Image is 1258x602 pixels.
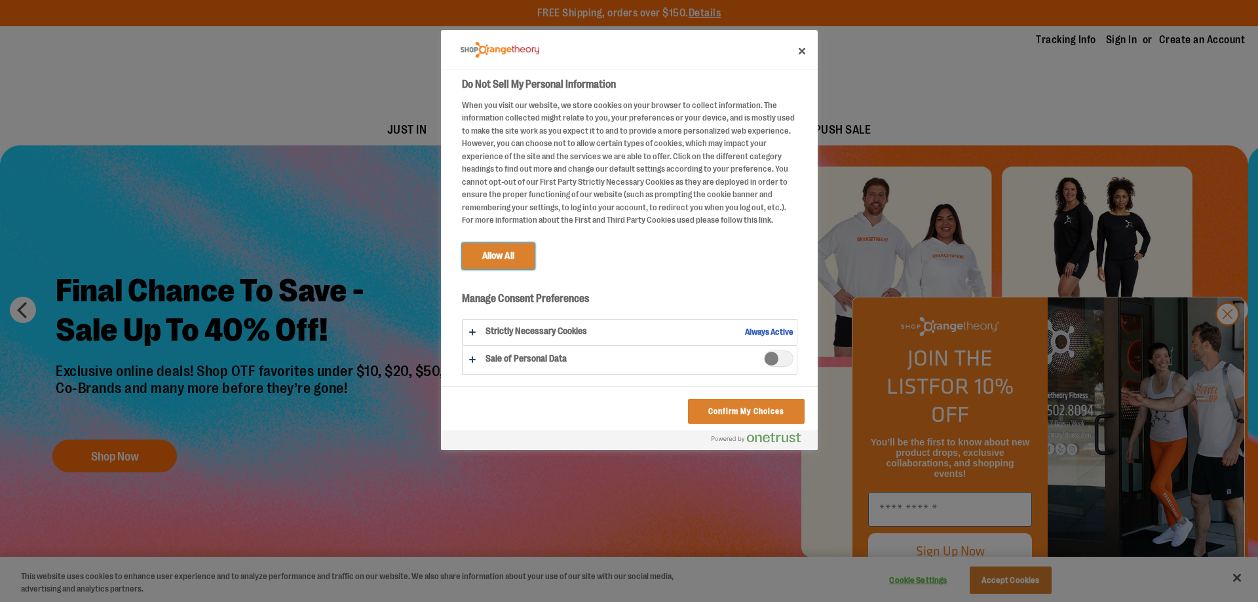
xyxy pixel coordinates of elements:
[462,243,535,269] button: Allow All
[441,30,818,450] div: Preference center
[688,399,804,424] button: Confirm My Choices
[462,292,797,312] h3: Manage Consent Preferences
[461,42,539,58] img: Company Logo
[461,37,539,63] div: Company Logo
[788,37,816,66] button: Close
[441,30,818,450] div: Do Not Sell My Personal Information
[712,432,801,443] img: Powered by OneTrust Opens in a new Tab
[764,350,793,367] span: Sale of Personal Data
[462,77,797,92] h2: Do Not Sell My Personal Information
[712,432,811,449] a: Powered by OneTrust Opens in a new Tab
[462,99,797,227] div: When you visit our website, we store cookies on your browser to collect information. The informat...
